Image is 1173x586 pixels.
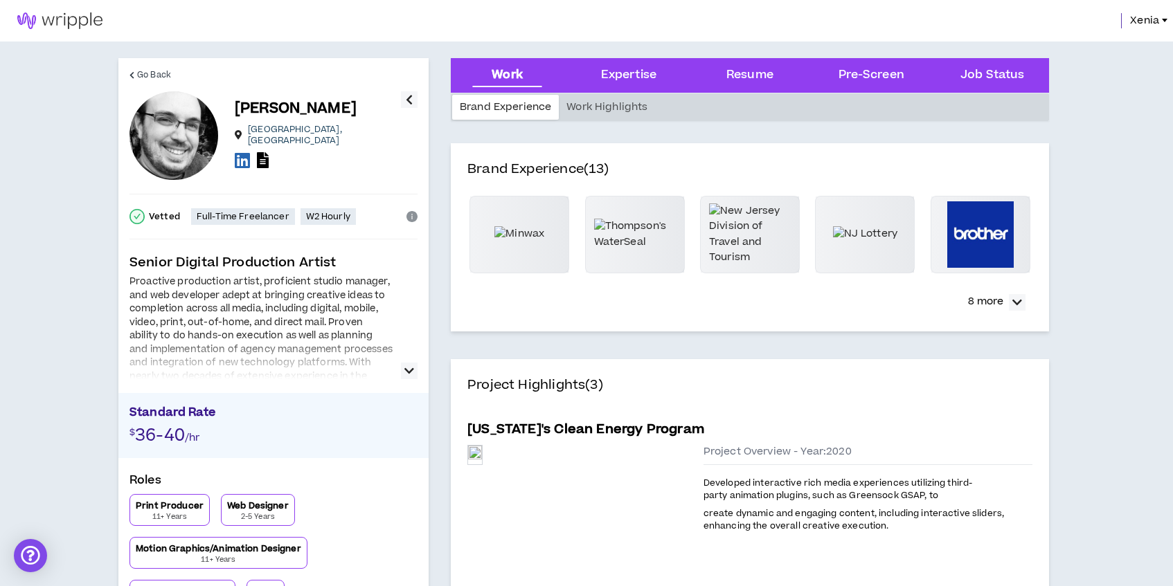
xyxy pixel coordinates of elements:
[235,99,357,118] p: [PERSON_NAME]
[1130,13,1159,28] span: Xenia
[726,66,773,84] div: Resume
[601,66,656,84] div: Expertise
[704,477,973,502] span: Developed interactive rich media experiences utilizing third-party animation plugins, such as Gre...
[704,445,852,459] span: Project Overview - Year: 2020
[129,58,171,91] a: Go Back
[406,211,418,222] span: info-circle
[839,66,904,84] div: Pre-Screen
[467,420,704,439] h5: [US_STATE]'s Clean Energy Program
[961,290,1032,315] button: 8 more
[467,160,1032,196] h4: Brand Experience (13)
[135,423,185,448] span: 36-40
[129,404,418,425] p: Standard Rate
[248,124,401,146] p: [GEOGRAPHIC_DATA] , [GEOGRAPHIC_DATA]
[241,511,275,522] p: 2-5 Years
[129,209,145,224] span: check-circle
[452,95,559,120] div: Brand Experience
[129,253,418,273] p: Senior Digital Production Artist
[129,426,135,439] span: $
[227,500,289,511] p: Web Designer
[467,376,1032,412] h4: Project Highlights (3)
[152,511,187,522] p: 11+ Years
[14,539,47,572] div: Open Intercom Messenger
[492,66,523,84] div: Work
[833,226,897,241] img: NJ Lottery
[136,500,204,511] p: Print Producer
[559,95,655,120] div: Work Highlights
[968,294,1003,309] p: 8 more
[197,211,289,222] p: Full-Time Freelancer
[129,91,218,180] div: Ralph P.
[709,203,791,266] img: New Jersey Division of Travel and Tourism
[947,201,1014,268] img: Brother USA
[494,226,544,241] img: Minwax
[960,66,1024,84] div: Job Status
[201,554,235,565] p: 11+ Years
[704,507,1004,532] span: create dynamic and engaging content, including interactive sliders, enhancing the overall creativ...
[137,68,171,82] span: Go Back
[129,275,393,437] div: Proactive production artist, proficient studio manager, and web developer adept at bringing creat...
[136,543,301,554] p: Motion Graphics/Animation Designer
[306,211,350,222] p: W2 Hourly
[129,472,418,494] p: Roles
[149,211,180,222] p: Vetted
[594,219,676,250] img: Thompson's WaterSeal
[185,430,199,445] span: /hr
